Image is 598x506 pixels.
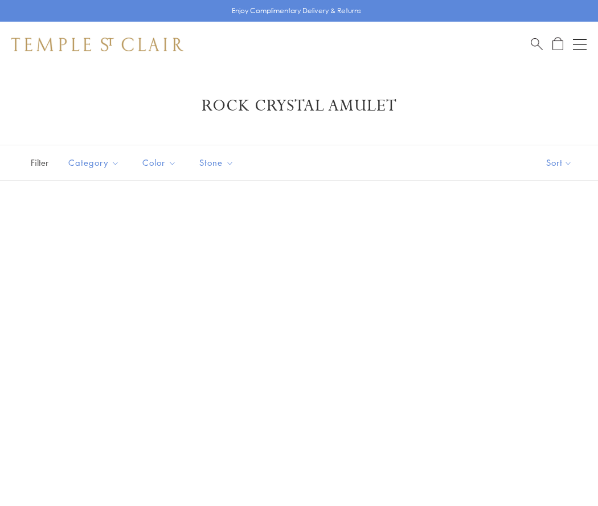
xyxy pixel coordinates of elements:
[552,37,563,51] a: Open Shopping Bag
[11,38,183,51] img: Temple St. Clair
[521,145,598,180] button: Show sort by
[60,150,128,176] button: Category
[63,156,128,170] span: Category
[232,5,361,17] p: Enjoy Complimentary Delivery & Returns
[194,156,243,170] span: Stone
[134,150,185,176] button: Color
[573,38,587,51] button: Open navigation
[531,37,543,51] a: Search
[137,156,185,170] span: Color
[28,96,570,116] h1: Rock Crystal Amulet
[191,150,243,176] button: Stone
